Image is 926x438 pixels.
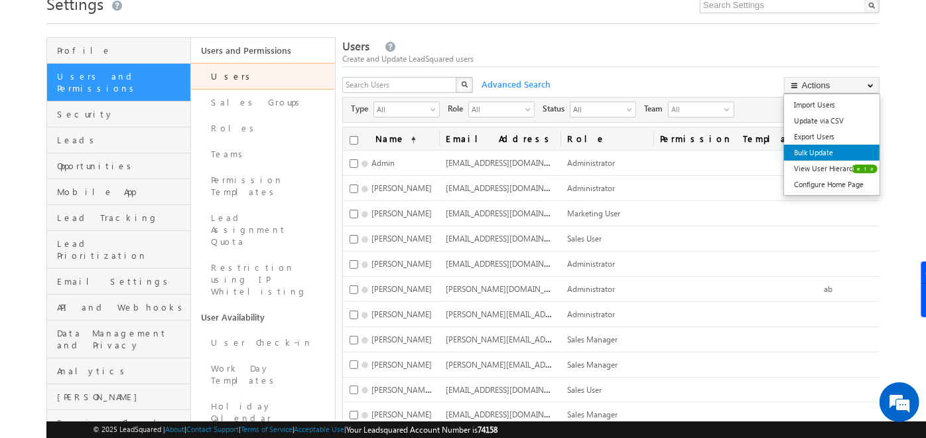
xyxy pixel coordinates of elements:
span: [PERSON_NAME] [371,183,432,193]
a: Work Day Templates [191,356,335,394]
em: Start Chat [180,341,241,359]
span: [PERSON_NAME] [57,391,187,403]
span: All [374,102,429,115]
a: Lead Prioritization [47,231,190,269]
span: [EMAIL_ADDRESS][DOMAIN_NAME] [446,207,572,218]
span: Service Cloud [57,417,187,429]
span: Status [543,103,570,115]
a: Terms of Service [241,425,293,433]
a: Mobile App [47,179,190,205]
span: Sales Manager [567,409,618,419]
span: [EMAIL_ADDRESS][DOMAIN_NAME] [446,257,572,269]
a: User Availability [191,305,335,330]
span: [EMAIL_ADDRESS][DOMAIN_NAME] [446,384,572,395]
span: [PERSON_NAME] [371,234,432,244]
a: User Check-in [191,330,335,356]
input: Search Users [342,77,458,93]
a: Role [561,127,653,150]
span: Leads [57,134,187,146]
span: Lead Prioritization [57,238,187,261]
span: Users and Permissions [57,70,187,94]
span: Marketing User [567,208,620,218]
a: Data Management and Privacy [47,321,190,358]
img: d_60004797649_company_0_60004797649 [23,70,56,87]
span: [EMAIL_ADDRESS][DOMAIN_NAME] [446,232,572,244]
span: (sorted ascending) [405,135,416,145]
span: Email Settings [57,275,187,287]
span: [PERSON_NAME][DOMAIN_NAME][EMAIL_ADDRESS][DOMAIN_NAME] [446,283,696,294]
a: Bulk Update [784,145,880,161]
span: All [469,102,523,115]
span: Administrator [567,158,615,168]
span: Opportunities [57,160,187,172]
span: [EMAIL_ADDRESS][DOMAIN_NAME] [446,408,572,419]
a: Users and Permissions [47,64,190,102]
a: Permission Templates [191,167,335,205]
a: Holiday Calendar [191,394,335,431]
span: select [430,106,441,113]
span: select [627,106,637,113]
span: Mobile App [57,186,187,198]
img: Search [461,81,468,88]
span: Users [342,38,369,54]
span: Administrator [567,309,615,319]
span: Analytics [57,365,187,377]
span: Sales User [567,385,602,395]
span: Team [644,103,668,115]
span: [PERSON_NAME][EMAIL_ADDRESS][DOMAIN_NAME] [446,308,633,319]
span: [PERSON_NAME][EMAIL_ADDRESS][DOMAIN_NAME] [446,333,633,344]
span: Profile [57,44,187,56]
span: 74158 [478,425,498,435]
span: Type [351,103,373,115]
span: Data Management and Privacy [57,327,187,351]
span: Administrator [567,284,615,294]
span: select [525,106,536,113]
span: Permission Templates [653,127,817,150]
a: Email Settings [47,269,190,295]
a: Users [191,63,335,90]
a: Roles [191,115,335,141]
a: Email Address [439,127,561,150]
a: Restriction using IP Whitelisting [191,255,335,305]
a: Acceptable Use [295,425,345,433]
a: Export Users [784,129,880,145]
span: Sales Manager [567,334,618,344]
span: All [570,102,625,115]
span: API and Webhooks [57,301,187,313]
textarea: Type your message and hit 'Enter' [17,123,242,330]
span: [PERSON_NAME] [371,409,432,419]
span: ab [824,284,832,294]
span: Sales User [567,234,602,244]
span: Advanced Search [475,78,555,90]
span: [PERSON_NAME] [371,334,432,344]
a: Sales Groups [191,90,335,115]
span: © 2025 LeadSquared | | | | | [93,423,498,436]
span: [PERSON_NAME] [371,208,432,218]
a: View User Hierarchy [784,161,880,177]
span: [PERSON_NAME] [371,284,432,294]
span: Admin [371,158,395,168]
a: Lead Assignment Quota [191,205,335,255]
span: Administrator [567,259,615,269]
span: [PERSON_NAME] [371,309,432,319]
a: About [165,425,184,433]
a: Users and Permissions [191,38,335,63]
a: Analytics [47,358,190,384]
span: [PERSON_NAME] A [371,384,439,395]
a: Opportunities [47,153,190,179]
a: Lead Tracking [47,205,190,231]
span: Administrator [567,183,615,193]
a: Service Cloud [47,410,190,436]
a: [PERSON_NAME] [47,384,190,410]
div: Create and Update LeadSquared users [342,53,880,65]
div: Minimize live chat window [218,7,249,38]
a: Configure Home Page [784,177,880,192]
span: All [669,102,722,117]
span: Security [57,108,187,120]
a: Teams [191,141,335,167]
a: Import Users [784,97,880,113]
span: [PERSON_NAME][EMAIL_ADDRESS][DOMAIN_NAME] [446,358,633,370]
a: Contact Support [186,425,239,433]
a: Name [369,127,423,150]
span: Your Leadsquared Account Number is [347,425,498,435]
